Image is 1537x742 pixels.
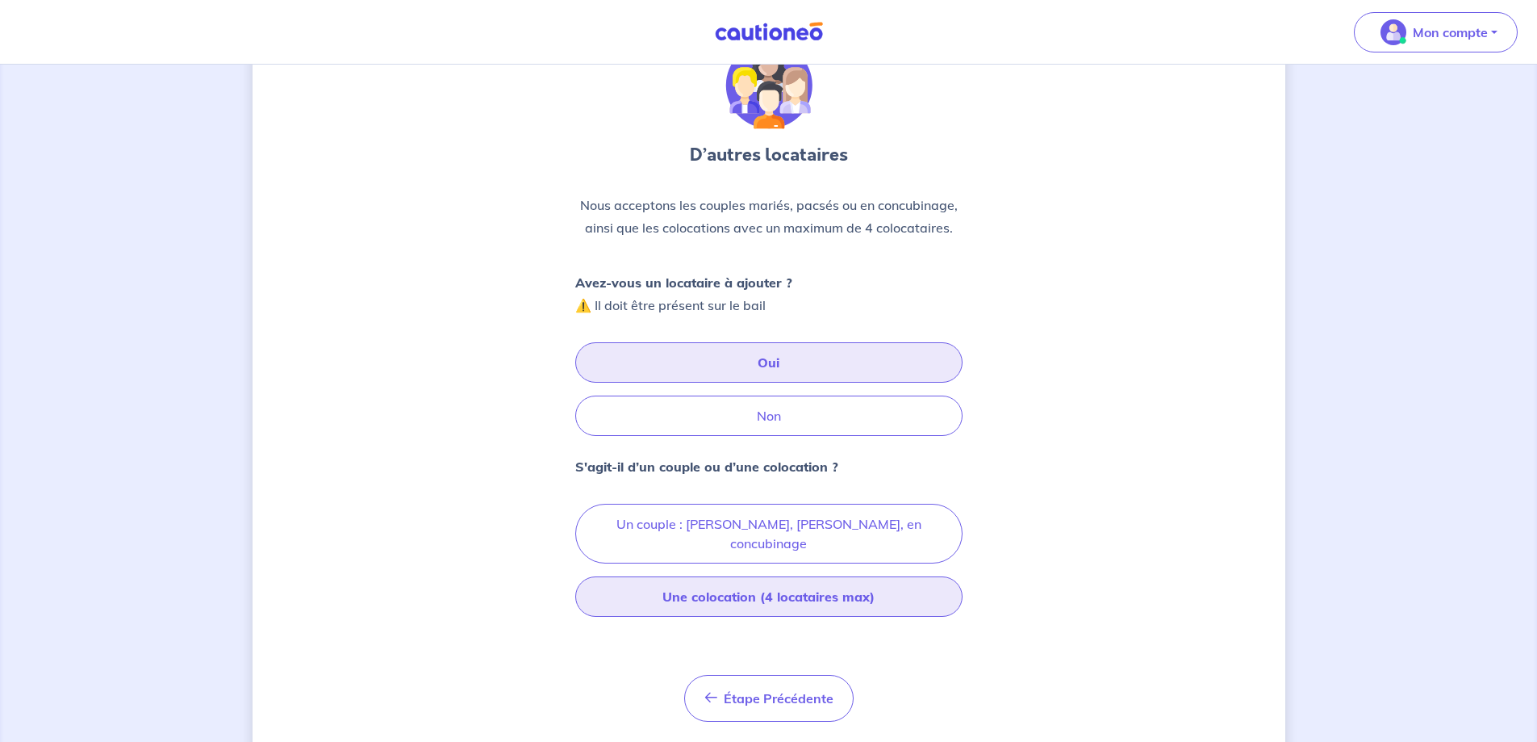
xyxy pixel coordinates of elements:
[684,675,854,722] button: Étape Précédente
[575,275,792,291] strong: Avez-vous un locataire à ajouter ?
[1380,19,1406,45] img: illu_account_valid_menu.svg
[575,576,963,617] button: Une colocation (4 locataires max)
[724,690,833,706] span: Étape Précédente
[725,42,812,129] img: illu_tenants_plus.svg
[1354,12,1518,52] button: illu_account_valid_menu.svgMon compte
[575,459,838,475] strong: S'agit-il d’un couple ou d’une colocation ?
[575,194,963,239] p: Nous acceptons les couples mariés, pacsés ou en concubinage, ainsi que les colocations avec un ma...
[575,271,792,317] p: ⚠️ Il doit être présent sur le bail
[575,396,963,436] button: Non
[575,142,963,168] h3: D’autres locataires
[575,342,963,383] button: Oui
[708,22,829,42] img: Cautioneo
[1413,23,1488,42] p: Mon compte
[575,504,963,564] button: Un couple : [PERSON_NAME], [PERSON_NAME], en concubinage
